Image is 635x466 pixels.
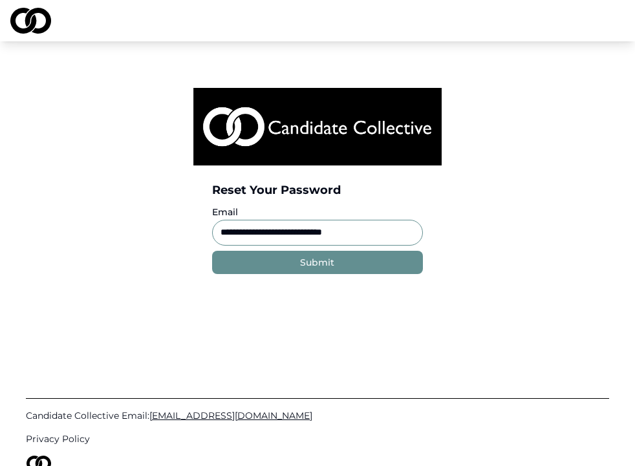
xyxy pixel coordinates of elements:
[300,256,334,269] div: Submit
[212,206,238,218] label: Email
[10,8,51,34] img: logo
[212,181,422,199] div: Reset Your Password
[212,251,422,274] button: Submit
[26,432,609,445] a: Privacy Policy
[26,409,609,422] a: Candidate Collective Email:[EMAIL_ADDRESS][DOMAIN_NAME]
[149,410,312,421] span: [EMAIL_ADDRESS][DOMAIN_NAME]
[193,88,442,165] img: logo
